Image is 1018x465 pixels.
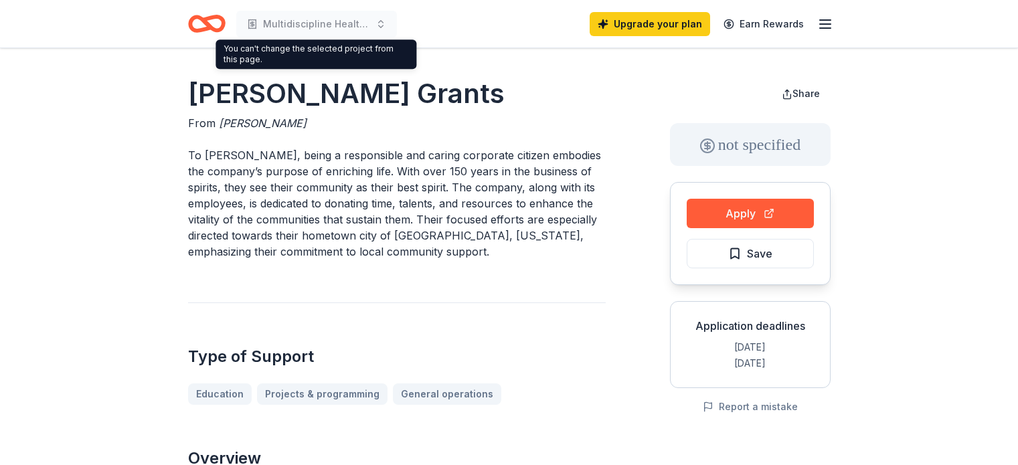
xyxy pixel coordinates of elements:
div: [DATE] [681,339,819,355]
a: Home [188,8,226,39]
button: Report a mistake [703,399,798,415]
button: Apply [687,199,814,228]
span: [PERSON_NAME] [219,116,307,130]
div: From [188,115,606,131]
div: not specified [670,123,831,166]
div: You can't change the selected project from this page. [216,39,416,69]
div: Application deadlines [681,318,819,334]
a: Projects & programming [257,383,388,405]
a: General operations [393,383,501,405]
div: [DATE] [681,355,819,371]
a: Education [188,383,252,405]
button: Multidiscipline Health and Wellness [236,11,397,37]
button: Save [687,239,814,268]
a: Upgrade your plan [590,12,710,36]
span: Multidiscipline Health and Wellness [263,16,370,32]
h1: [PERSON_NAME] Grants [188,75,606,112]
button: Share [771,80,831,107]
a: Earn Rewards [715,12,812,36]
h2: Type of Support [188,346,606,367]
span: Save [747,245,772,262]
p: To [PERSON_NAME], being a responsible and caring corporate citizen embodies the company’s purpose... [188,147,606,260]
span: Share [792,88,820,99]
